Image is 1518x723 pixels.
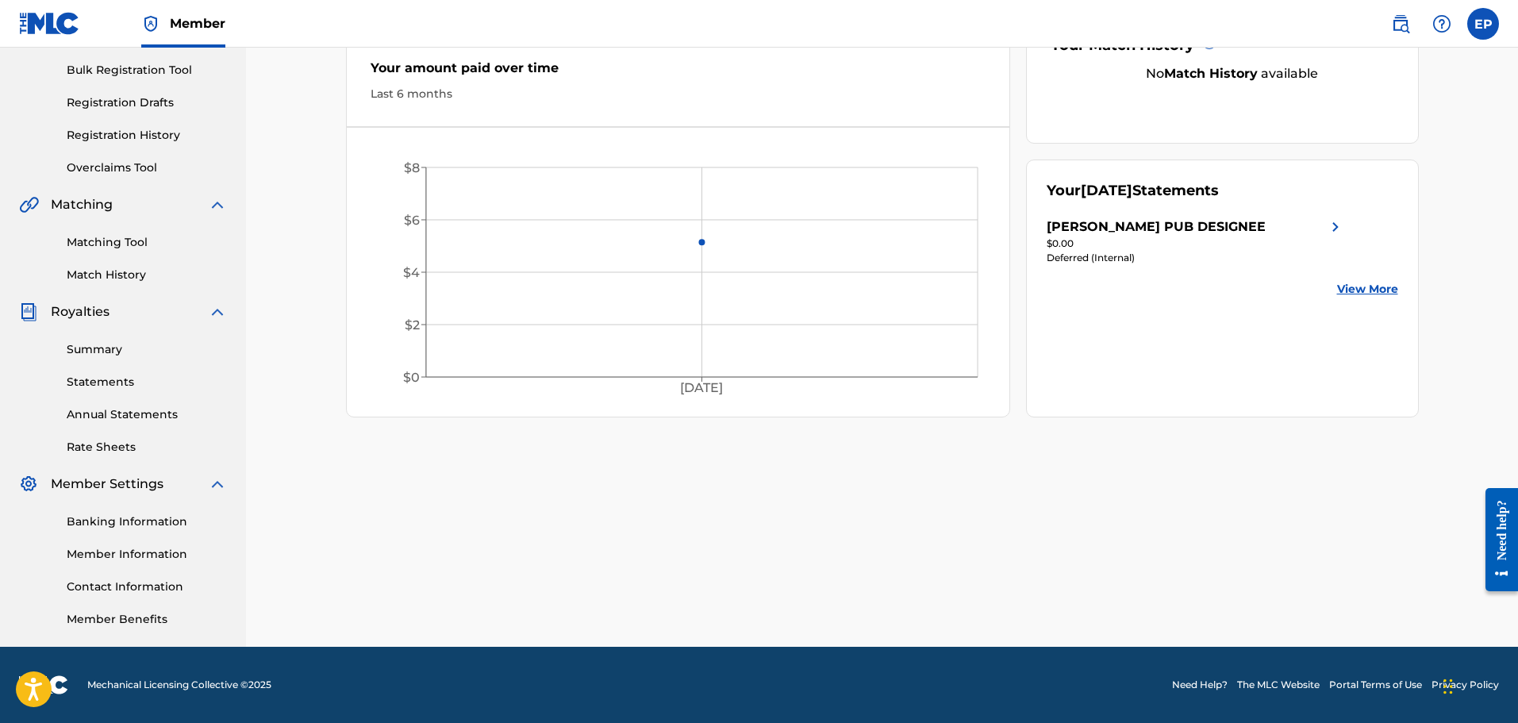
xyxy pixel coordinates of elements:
img: expand [208,475,227,494]
a: Match History [67,267,227,283]
iframe: Resource Center [1474,475,1518,603]
a: Summary [67,341,227,358]
a: Overclaims Tool [67,160,227,176]
img: Matching [19,195,39,214]
a: Member Information [67,546,227,563]
iframe: Chat Widget [1439,647,1518,723]
tspan: $8 [403,160,419,175]
div: Your amount paid over time [371,59,986,86]
a: Banking Information [67,513,227,530]
a: Statements [67,374,227,390]
a: Registration History [67,127,227,144]
span: Royalties [51,302,110,321]
a: [PERSON_NAME] PUB DESIGNEEright chevron icon$0.00Deferred (Internal) [1047,217,1345,265]
img: Member Settings [19,475,38,494]
tspan: $0 [402,370,419,385]
img: Royalties [19,302,38,321]
strong: Match History [1164,66,1258,81]
div: Drag [1443,663,1453,710]
a: Bulk Registration Tool [67,62,227,79]
img: help [1432,14,1451,33]
span: [DATE] [1081,182,1132,199]
a: Member Benefits [67,611,227,628]
img: Top Rightsholder [141,14,160,33]
img: logo [19,675,68,694]
span: ? [1203,36,1216,48]
span: Mechanical Licensing Collective © 2025 [87,678,271,692]
div: Your Statements [1047,180,1219,202]
img: search [1391,14,1410,33]
div: Last 6 months [371,86,986,102]
tspan: $4 [402,265,419,280]
a: Contact Information [67,579,227,595]
a: Portal Terms of Use [1329,678,1422,692]
span: Member Settings [51,475,163,494]
a: View More [1337,281,1398,298]
a: Public Search [1385,8,1416,40]
div: No available [1066,64,1398,83]
tspan: [DATE] [680,381,723,396]
div: User Menu [1467,8,1499,40]
a: The MLC Website [1237,678,1320,692]
a: Annual Statements [67,406,227,423]
a: Privacy Policy [1432,678,1499,692]
tspan: $6 [403,213,419,228]
div: Deferred (Internal) [1047,251,1345,265]
a: Need Help? [1172,678,1228,692]
a: Matching Tool [67,234,227,251]
img: MLC Logo [19,12,80,35]
div: $0.00 [1047,237,1345,251]
tspan: $2 [404,317,419,333]
img: expand [208,195,227,214]
div: Help [1426,8,1458,40]
a: Rate Sheets [67,439,227,456]
img: right chevron icon [1326,217,1345,237]
a: Registration Drafts [67,94,227,111]
span: Matching [51,195,113,214]
img: expand [208,302,227,321]
div: [PERSON_NAME] PUB DESIGNEE [1047,217,1266,237]
span: Member [170,14,225,33]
